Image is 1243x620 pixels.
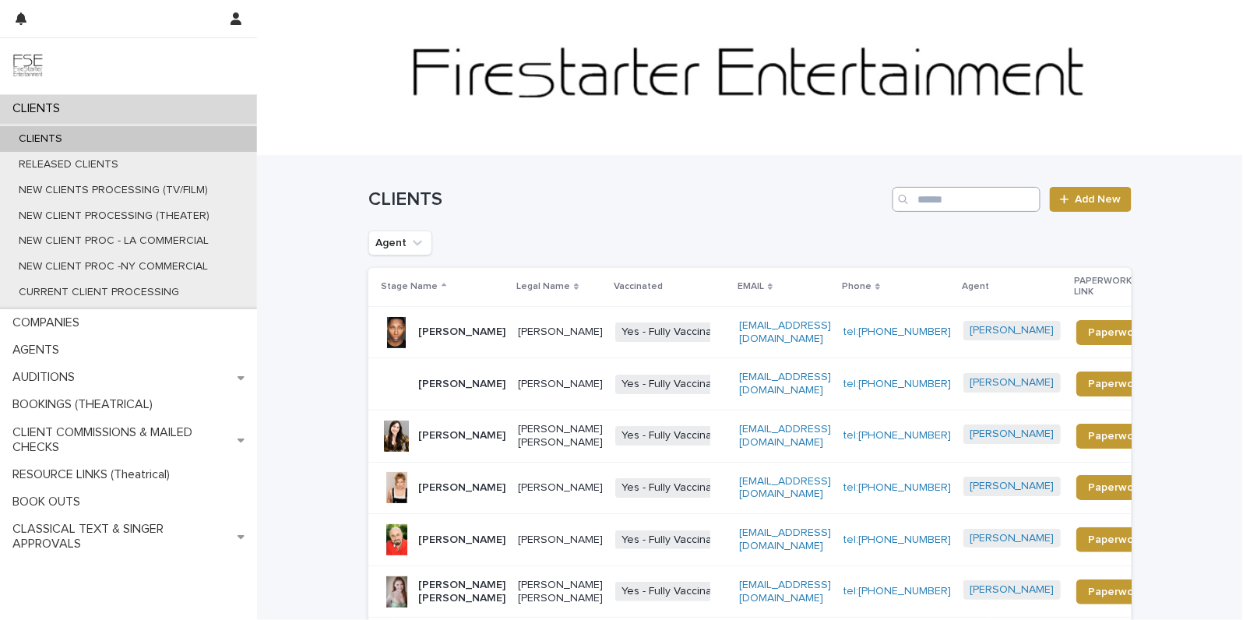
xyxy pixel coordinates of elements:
a: Add New [1050,187,1132,212]
a: [PERSON_NAME] [970,583,1055,597]
p: Phone [842,278,872,295]
p: [PERSON_NAME] [518,481,603,495]
button: Agent [368,231,432,255]
a: tel:[PHONE_NUMBER] [843,379,951,389]
p: [PERSON_NAME] [PERSON_NAME] [518,423,603,449]
input: Search [893,187,1041,212]
p: [PERSON_NAME] [418,378,505,391]
a: Paperwork [1076,424,1157,449]
a: [PERSON_NAME] [970,376,1055,389]
p: CLIENT COMMISSIONS & MAILED CHECKS [6,425,238,455]
a: tel:[PHONE_NUMBER] [843,430,951,441]
p: Vaccinated [614,278,663,295]
a: Paperwork [1076,475,1157,500]
a: tel:[PHONE_NUMBER] [843,482,951,493]
span: Paperwork [1089,379,1144,389]
span: Paperwork [1089,587,1144,597]
p: AGENTS [6,343,72,358]
tr: [PERSON_NAME][PERSON_NAME]Yes - Fully Vaccinated[EMAIL_ADDRESS][DOMAIN_NAME]tel:[PHONE_NUMBER][PE... [368,462,1181,514]
a: Paperwork [1076,320,1157,345]
a: tel:[PHONE_NUMBER] [843,534,951,545]
p: [PERSON_NAME] [518,378,603,391]
span: Paperwork [1089,534,1144,545]
a: Paperwork [1076,579,1157,604]
p: Stage Name [381,278,438,295]
a: tel:[PHONE_NUMBER] [843,326,951,337]
a: Paperwork [1076,372,1157,396]
p: RESOURCE LINKS (Theatrical) [6,467,182,482]
tr: [PERSON_NAME][PERSON_NAME] [PERSON_NAME]Yes - Fully Vaccinated[EMAIL_ADDRESS][DOMAIN_NAME]tel:[PH... [368,410,1181,462]
a: [PERSON_NAME] [970,480,1055,493]
span: Yes - Fully Vaccinated [615,478,734,498]
p: CURRENT CLIENT PROCESSING [6,286,192,299]
a: [EMAIL_ADDRESS][DOMAIN_NAME] [739,424,831,448]
tr: [PERSON_NAME][PERSON_NAME]Yes - Fully Vaccinated[EMAIL_ADDRESS][DOMAIN_NAME]tel:[PHONE_NUMBER][PE... [368,514,1181,566]
p: [PERSON_NAME] [PERSON_NAME] [418,579,505,605]
span: Yes - Fully Vaccinated [615,375,734,394]
p: CLIENTS [6,132,75,146]
p: COMPANIES [6,315,92,330]
p: AUDITIONS [6,370,87,385]
p: BOOK OUTS [6,495,93,509]
p: RELEASED CLIENTS [6,158,131,171]
p: [PERSON_NAME] [418,429,505,442]
tr: [PERSON_NAME] [PERSON_NAME][PERSON_NAME] [PERSON_NAME]Yes - Fully Vaccinated[EMAIL_ADDRESS][DOMAI... [368,565,1181,618]
p: NEW CLIENT PROC - LA COMMERCIAL [6,234,221,248]
a: [EMAIL_ADDRESS][DOMAIN_NAME] [739,320,831,344]
span: Yes - Fully Vaccinated [615,426,734,446]
a: [PERSON_NAME] [970,428,1055,441]
p: EMAIL [738,278,764,295]
p: NEW CLIENT PROCESSING (THEATER) [6,210,222,223]
p: PAPERWORK LINK [1075,273,1148,301]
p: [PERSON_NAME] [518,326,603,339]
p: CLASSICAL TEXT & SINGER APPROVALS [6,522,238,551]
p: [PERSON_NAME] [418,534,505,547]
p: CLIENTS [6,101,72,116]
p: NEW CLIENT PROC -NY COMMERCIAL [6,260,220,273]
tr: [PERSON_NAME][PERSON_NAME]Yes - Fully Vaccinated[EMAIL_ADDRESS][DOMAIN_NAME]tel:[PHONE_NUMBER][PE... [368,358,1181,410]
span: Add New [1076,194,1122,205]
a: [PERSON_NAME] [970,532,1055,545]
span: Paperwork [1089,482,1144,493]
p: Agent [962,278,989,295]
a: Paperwork [1076,527,1157,552]
h1: CLIENTS [368,188,886,211]
span: Paperwork [1089,431,1144,442]
img: 9JgRvJ3ETPGCJDhvPVA5 [12,51,44,82]
a: [EMAIL_ADDRESS][DOMAIN_NAME] [739,527,831,551]
tr: [PERSON_NAME][PERSON_NAME]Yes - Fully Vaccinated[EMAIL_ADDRESS][DOMAIN_NAME]tel:[PHONE_NUMBER][PE... [368,306,1181,358]
p: [PERSON_NAME] [PERSON_NAME] [518,579,603,605]
span: Yes - Fully Vaccinated [615,530,734,550]
a: [PERSON_NAME] [970,324,1055,337]
span: Yes - Fully Vaccinated [615,322,734,342]
a: [EMAIL_ADDRESS][DOMAIN_NAME] [739,579,831,604]
a: [EMAIL_ADDRESS][DOMAIN_NAME] [739,476,831,500]
p: BOOKINGS (THEATRICAL) [6,397,165,412]
span: Paperwork [1089,327,1144,338]
p: NEW CLIENTS PROCESSING (TV/FILM) [6,184,220,197]
p: [PERSON_NAME] [518,534,603,547]
p: [PERSON_NAME] [418,326,505,339]
p: [PERSON_NAME] [418,481,505,495]
p: Legal Name [516,278,570,295]
a: [EMAIL_ADDRESS][DOMAIN_NAME] [739,372,831,396]
a: tel:[PHONE_NUMBER] [843,586,951,597]
span: Yes - Fully Vaccinated [615,582,734,601]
